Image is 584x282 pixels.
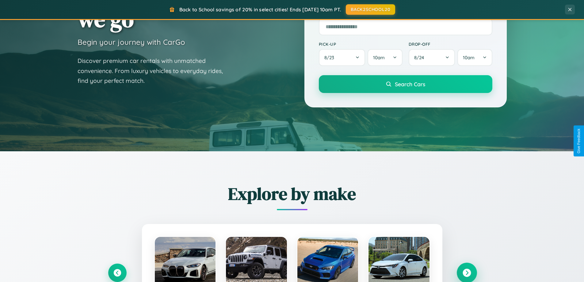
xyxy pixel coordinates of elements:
label: Pick-up [319,41,403,47]
span: 10am [373,55,385,60]
button: 10am [368,49,402,66]
button: 8/24 [409,49,455,66]
div: Give Feedback [577,129,581,153]
p: Discover premium car rentals with unmatched convenience. From luxury vehicles to everyday rides, ... [78,56,231,86]
button: BACK2SCHOOL20 [346,4,395,15]
label: Drop-off [409,41,492,47]
h2: Explore by make [108,182,476,206]
button: 8/23 [319,49,365,66]
span: 10am [463,55,475,60]
button: 10am [457,49,492,66]
span: Back to School savings of 20% in select cities! Ends [DATE] 10am PT. [179,6,341,13]
span: 8 / 23 [324,55,337,60]
span: 8 / 24 [414,55,427,60]
span: Search Cars [395,81,425,87]
button: Search Cars [319,75,492,93]
h3: Begin your journey with CarGo [78,37,185,47]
